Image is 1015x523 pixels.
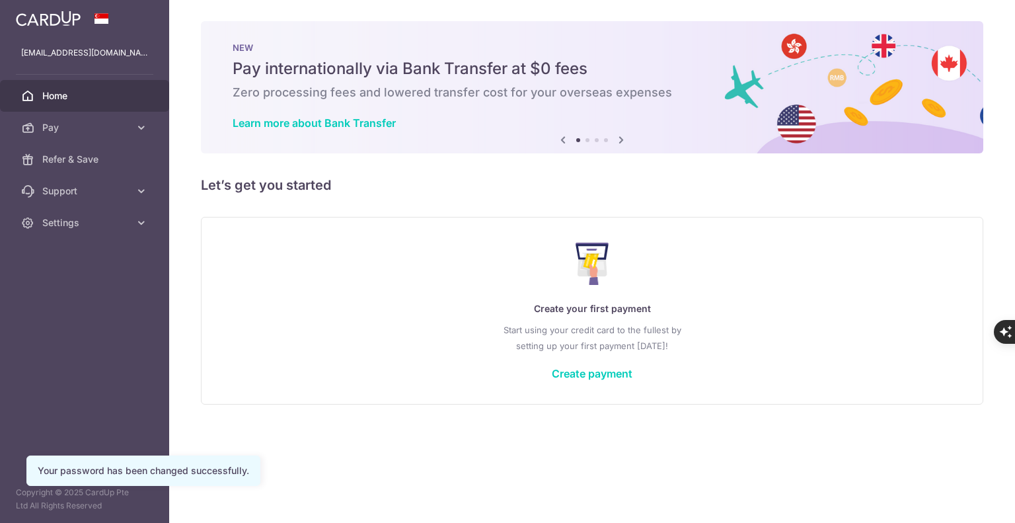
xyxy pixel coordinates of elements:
[201,175,983,196] h5: Let’s get you started
[233,58,952,79] h5: Pay internationally via Bank Transfer at $0 fees
[576,243,609,285] img: Make Payment
[233,116,396,130] a: Learn more about Bank Transfer
[42,184,130,198] span: Support
[233,42,952,53] p: NEW
[38,464,249,477] div: Your password has been changed successfully.
[228,301,956,317] p: Create your first payment
[201,21,983,153] img: Bank transfer banner
[42,216,130,229] span: Settings
[42,153,130,166] span: Refer & Save
[42,89,130,102] span: Home
[552,367,632,380] a: Create payment
[228,322,956,354] p: Start using your credit card to the fullest by setting up your first payment [DATE]!
[21,46,148,60] p: [EMAIL_ADDRESS][DOMAIN_NAME]
[16,11,81,26] img: CardUp
[42,121,130,134] span: Pay
[233,85,952,101] h6: Zero processing fees and lowered transfer cost for your overseas expenses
